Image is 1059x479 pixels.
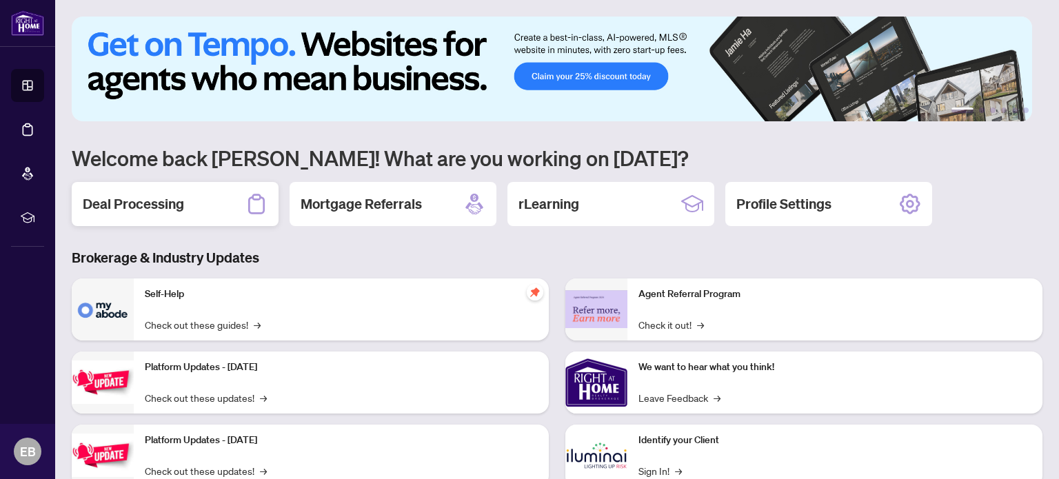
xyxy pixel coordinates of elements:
[1001,108,1007,113] button: 4
[145,287,538,302] p: Self-Help
[254,317,261,332] span: →
[638,360,1031,375] p: We want to hear what you think!
[565,351,627,414] img: We want to hear what you think!
[697,317,704,332] span: →
[145,360,538,375] p: Platform Updates - [DATE]
[518,194,579,214] h2: rLearning
[301,194,422,214] h2: Mortgage Referrals
[527,284,543,300] span: pushpin
[145,433,538,448] p: Platform Updates - [DATE]
[72,360,134,404] img: Platform Updates - July 21, 2025
[145,317,261,332] a: Check out these guides!→
[714,390,720,405] span: →
[72,248,1042,267] h3: Brokerage & Industry Updates
[20,442,36,461] span: EB
[990,108,996,113] button: 3
[145,463,267,478] a: Check out these updates!→
[638,390,720,405] a: Leave Feedback→
[638,287,1031,302] p: Agent Referral Program
[675,463,682,478] span: →
[1012,108,1018,113] button: 5
[72,145,1042,171] h1: Welcome back [PERSON_NAME]! What are you working on [DATE]?
[260,390,267,405] span: →
[638,433,1031,448] p: Identify your Client
[1023,108,1029,113] button: 6
[72,434,134,477] img: Platform Updates - July 8, 2025
[11,10,44,36] img: logo
[638,463,682,478] a: Sign In!→
[565,290,627,328] img: Agent Referral Program
[736,194,831,214] h2: Profile Settings
[979,108,985,113] button: 2
[1004,431,1045,472] button: Open asap
[145,390,267,405] a: Check out these updates!→
[951,108,974,113] button: 1
[638,317,704,332] a: Check it out!→
[83,194,184,214] h2: Deal Processing
[72,17,1032,121] img: Slide 0
[260,463,267,478] span: →
[72,278,134,340] img: Self-Help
